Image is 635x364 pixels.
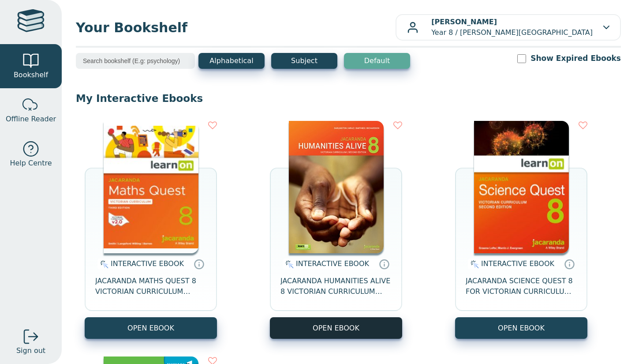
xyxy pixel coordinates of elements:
[76,92,621,105] p: My Interactive Ebooks
[198,53,265,69] button: Alphabetical
[431,17,593,38] p: Year 8 / [PERSON_NAME][GEOGRAPHIC_DATA]
[194,259,204,269] a: Interactive eBooks are accessed online via the publisher’s portal. They contain interactive resou...
[530,53,621,64] label: Show Expired Ebooks
[76,53,195,69] input: Search bookshelf (E.g: psychology)
[95,276,206,297] span: JACARANDA MATHS QUEST 8 VICTORIAN CURRICULUM LEARNON EBOOK 3E
[85,317,217,339] button: OPEN EBOOK
[564,259,575,269] a: Interactive eBooks are accessed online via the publisher’s portal. They contain interactive resou...
[97,259,108,270] img: interactive.svg
[76,18,396,38] span: Your Bookshelf
[379,259,389,269] a: Interactive eBooks are accessed online via the publisher’s portal. They contain interactive resou...
[296,259,369,268] span: INTERACTIVE EBOOK
[16,345,45,356] span: Sign out
[455,317,587,339] button: OPEN EBOOK
[271,53,337,69] button: Subject
[14,70,48,80] span: Bookshelf
[111,259,184,268] span: INTERACTIVE EBOOK
[474,121,569,253] img: fffb2005-5288-ea11-a992-0272d098c78b.png
[283,259,294,270] img: interactive.svg
[280,276,392,297] span: JACARANDA HUMANITIES ALIVE 8 VICTORIAN CURRICULUM LEARNON EBOOK 2E
[431,18,497,26] b: [PERSON_NAME]
[468,259,479,270] img: interactive.svg
[396,14,621,41] button: [PERSON_NAME]Year 8 / [PERSON_NAME][GEOGRAPHIC_DATA]
[6,114,56,124] span: Offline Reader
[289,121,384,253] img: bee2d5d4-7b91-e911-a97e-0272d098c78b.jpg
[466,276,577,297] span: JACARANDA SCIENCE QUEST 8 FOR VICTORIAN CURRICULUM LEARNON 2E EBOOK
[344,53,410,69] button: Default
[104,121,198,253] img: c004558a-e884-43ec-b87a-da9408141e80.jpg
[10,158,52,169] span: Help Centre
[270,317,402,339] button: OPEN EBOOK
[481,259,554,268] span: INTERACTIVE EBOOK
